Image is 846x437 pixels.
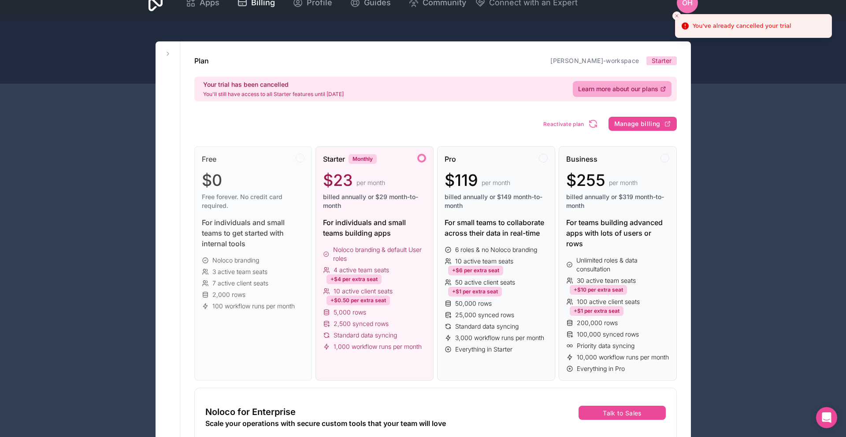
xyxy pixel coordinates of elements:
p: You'll still have access to all Starter features until [DATE] [203,91,344,98]
span: billed annually or $29 month-to-month [323,193,426,210]
span: Free [202,154,216,164]
div: For individuals and small teams to get started with internal tools [202,217,305,249]
span: 2,500 synced rows [334,319,389,328]
a: [PERSON_NAME]-workspace [550,57,639,64]
div: +$0.50 per extra seat [327,296,390,305]
span: Reactivate plan [543,121,584,127]
div: +$4 per extra seat [327,274,382,284]
span: 2,000 rows [212,290,245,299]
span: Everything in Pro [577,364,625,373]
span: Unlimited roles & data consultation [576,256,669,274]
span: $23 [323,171,353,189]
span: Free forever. No credit card required. [202,193,305,210]
span: 4 active team seats [334,266,389,274]
span: 10 active team seats [455,257,513,266]
div: +$1 per extra seat [570,306,623,316]
button: Manage billing [609,117,677,131]
span: billed annually or $319 month-to-month [566,193,669,210]
span: Starter [323,154,345,164]
span: Pro [445,154,456,164]
span: $0 [202,171,222,189]
span: Everything in Starter [455,345,512,354]
span: $255 [566,171,605,189]
button: Close toast [672,11,681,20]
span: 3,000 workflow runs per month [455,333,544,342]
span: 50,000 rows [455,299,492,308]
div: +$1 per extra seat [448,287,502,296]
span: Business [566,154,597,164]
span: Standard data syncing [334,331,397,340]
span: 50 active client seats [455,278,515,287]
span: Priority data syncing [577,341,634,350]
span: $119 [445,171,478,189]
span: Noloco branding [212,256,259,265]
div: For teams building advanced apps with lots of users or rows [566,217,669,249]
span: 30 active team seats [577,276,636,285]
div: For small teams to collaborate across their data in real-time [445,217,548,238]
span: per month [356,178,385,187]
span: 6 roles & no Noloco branding [455,245,537,254]
span: 5,000 rows [334,308,366,317]
button: Talk to Sales [579,406,665,420]
span: Starter [652,56,672,65]
div: Monthly [349,154,377,164]
span: 100,000 synced rows [577,330,639,339]
span: billed annually or $149 month-to-month [445,193,548,210]
span: Manage billing [614,120,660,128]
a: Learn more about our plans [573,81,672,97]
span: 3 active team seats [212,267,267,276]
span: per month [482,178,510,187]
div: Open Intercom Messenger [816,407,837,428]
span: 200,000 rows [577,318,618,327]
span: 1,000 workflow runs per month [334,342,422,351]
div: For individuals and small teams building apps [323,217,426,238]
span: Noloco branding & default User roles [333,245,426,263]
div: Scale your operations with secure custom tools that your team will love [205,418,514,429]
span: 10,000 workflow runs per month [577,353,669,362]
span: per month [609,178,638,187]
span: 7 active client seats [212,279,268,288]
div: +$10 per extra seat [570,285,627,295]
span: 100 active client seats [577,297,640,306]
span: 25,000 synced rows [455,311,514,319]
span: 10 active client seats [334,287,393,296]
span: Noloco for Enterprise [205,406,296,418]
span: Standard data syncing [455,322,519,331]
h2: Your trial has been cancelled [203,80,344,89]
div: +$6 per extra seat [448,266,503,275]
span: Learn more about our plans [578,85,658,93]
div: You've already cancelled your trial [693,22,791,30]
button: Reactivate plan [540,115,601,132]
span: 100 workflow runs per month [212,302,295,311]
h1: Plan [194,56,209,66]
